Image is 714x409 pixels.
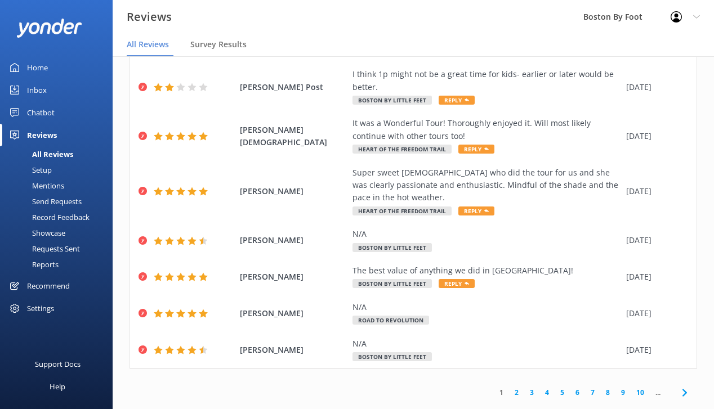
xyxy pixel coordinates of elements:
[127,39,169,50] span: All Reviews
[626,130,682,142] div: [DATE]
[352,264,621,277] div: The best value of anything we did in [GEOGRAPHIC_DATA]!
[352,352,432,361] span: Boston By Little Feet
[494,387,509,398] a: 1
[7,209,113,225] a: Record Feedback
[352,279,432,288] span: Boston By Little Feet
[7,241,80,257] div: Requests Sent
[7,225,113,241] a: Showcase
[352,68,621,93] div: I think 1p might not be a great time for kids- earlier or later would be better.
[127,8,172,26] h3: Reviews
[650,387,666,398] span: ...
[626,344,682,356] div: [DATE]
[27,56,48,79] div: Home
[352,145,452,154] span: Heart of the Freedom Trail
[27,275,70,297] div: Recommend
[27,124,57,146] div: Reviews
[458,206,494,215] span: Reply
[626,271,682,283] div: [DATE]
[555,387,570,398] a: 5
[439,96,475,105] span: Reply
[7,146,73,162] div: All Reviews
[240,271,347,283] span: [PERSON_NAME]
[7,257,113,272] a: Reports
[240,124,347,149] span: [PERSON_NAME][DEMOGRAPHIC_DATA]
[352,301,621,313] div: N/A
[509,387,524,398] a: 2
[585,387,600,398] a: 7
[240,344,347,356] span: [PERSON_NAME]
[7,146,113,162] a: All Reviews
[352,117,621,142] div: It was a Wonderful Tour! Thoroughly enjoyed it. Will most likely continue with other tours too!
[190,39,247,50] span: Survey Results
[27,101,55,124] div: Chatbot
[439,279,475,288] span: Reply
[240,185,347,197] span: [PERSON_NAME]
[7,241,113,257] a: Requests Sent
[7,257,59,272] div: Reports
[539,387,555,398] a: 4
[7,162,113,178] a: Setup
[631,387,650,398] a: 10
[626,81,682,93] div: [DATE]
[27,79,47,101] div: Inbox
[35,353,81,375] div: Support Docs
[626,185,682,197] div: [DATE]
[240,234,347,246] span: [PERSON_NAME]
[50,375,65,398] div: Help
[352,96,432,105] span: Boston By Little Feet
[524,387,539,398] a: 3
[615,387,631,398] a: 9
[352,167,621,204] div: Super sweet [DEMOGRAPHIC_DATA] who did the tour for us and she was clearly passionate and enthusi...
[7,194,82,209] div: Send Requests
[7,194,113,209] a: Send Requests
[352,228,621,240] div: N/A
[352,206,452,215] span: Heart of the Freedom Trail
[352,316,429,325] span: Road to Revolution
[27,297,54,320] div: Settings
[7,178,113,194] a: Mentions
[7,209,90,225] div: Record Feedback
[7,178,64,194] div: Mentions
[352,338,621,350] div: N/A
[17,19,82,37] img: yonder-white-logo.png
[626,234,682,246] div: [DATE]
[570,387,585,398] a: 6
[458,145,494,154] span: Reply
[626,307,682,320] div: [DATE]
[600,387,615,398] a: 8
[240,307,347,320] span: [PERSON_NAME]
[7,225,65,241] div: Showcase
[240,81,347,93] span: [PERSON_NAME] Post
[352,243,432,252] span: Boston By Little Feet
[7,162,52,178] div: Setup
